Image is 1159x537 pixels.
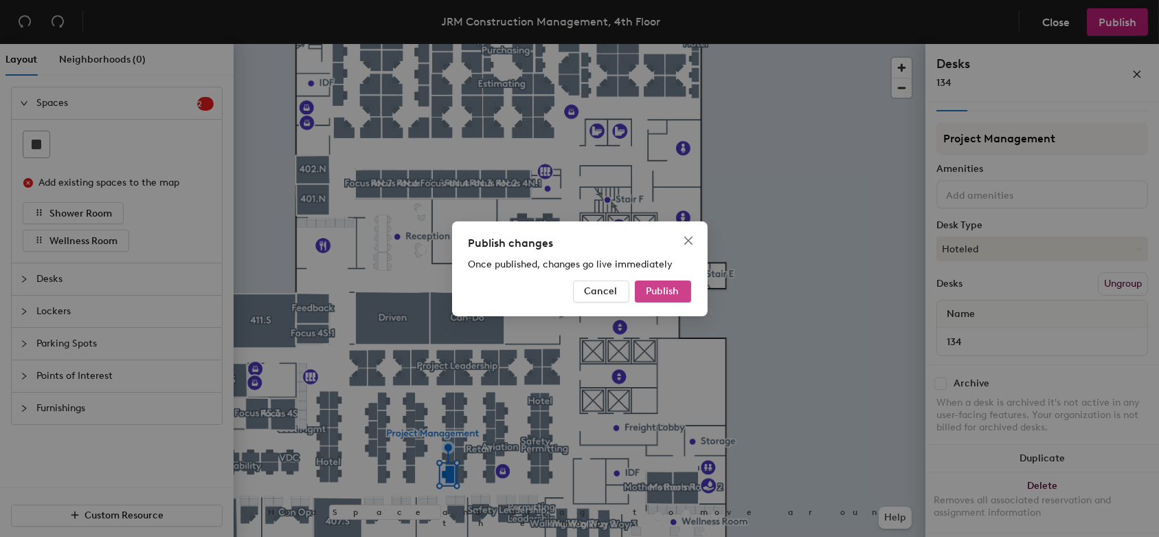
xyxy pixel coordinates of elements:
[585,285,618,297] span: Cancel
[469,259,673,270] span: Once published, changes go live immediately
[677,235,699,246] span: Close
[683,235,694,246] span: close
[646,285,679,297] span: Publish
[677,230,699,252] button: Close
[469,235,691,252] div: Publish changes
[573,281,629,303] button: Cancel
[635,281,691,303] button: Publish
